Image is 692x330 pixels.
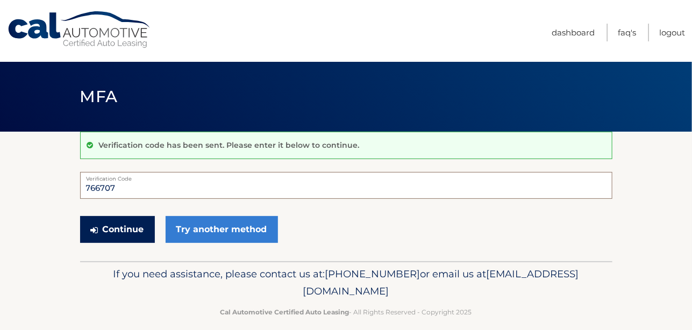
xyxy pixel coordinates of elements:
[325,268,420,280] span: [PHONE_NUMBER]
[87,306,605,318] p: - All Rights Reserved - Copyright 2025
[7,11,152,49] a: Cal Automotive
[618,24,636,41] a: FAQ's
[303,268,579,297] span: [EMAIL_ADDRESS][DOMAIN_NAME]
[87,266,605,300] p: If you need assistance, please contact us at: or email us at
[80,216,155,243] button: Continue
[80,172,612,181] label: Verification Code
[220,308,349,316] strong: Cal Automotive Certified Auto Leasing
[80,87,118,106] span: MFA
[552,24,595,41] a: Dashboard
[166,216,278,243] a: Try another method
[99,140,360,150] p: Verification code has been sent. Please enter it below to continue.
[80,172,612,199] input: Verification Code
[659,24,685,41] a: Logout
